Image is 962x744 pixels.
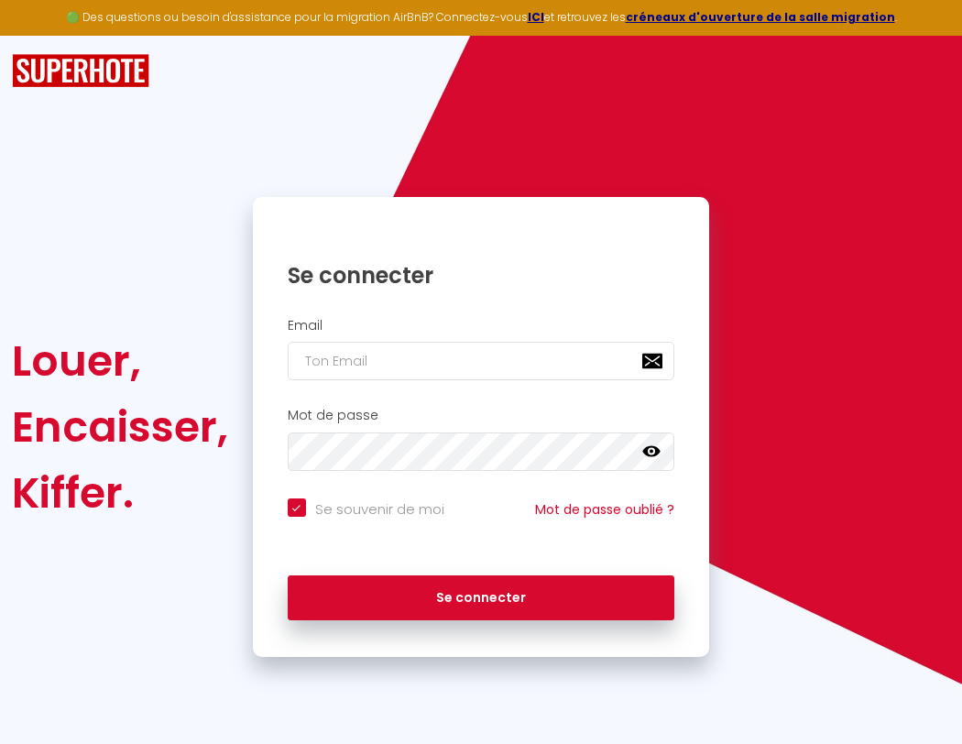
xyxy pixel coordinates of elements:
[288,342,675,380] input: Ton Email
[288,408,675,423] h2: Mot de passe
[288,575,675,621] button: Se connecter
[12,460,228,526] div: Kiffer.
[12,394,228,460] div: Encaisser,
[12,54,149,88] img: SuperHote logo
[288,318,675,334] h2: Email
[535,500,674,519] a: Mot de passe oublié ?
[12,328,228,394] div: Louer,
[288,261,675,290] h1: Se connecter
[528,9,544,25] a: ICI
[626,9,895,25] a: créneaux d'ouverture de la salle migration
